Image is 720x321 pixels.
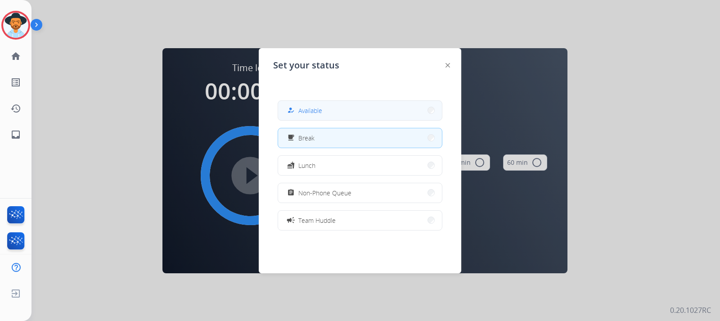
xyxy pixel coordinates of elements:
button: Non-Phone Queue [278,183,442,203]
button: Lunch [278,156,442,175]
mat-icon: history [10,103,21,114]
mat-icon: assignment [287,189,295,197]
mat-icon: free_breakfast [287,134,295,142]
img: avatar [3,13,28,38]
img: close-button [445,63,450,68]
button: Available [278,101,442,120]
span: Available [298,106,322,115]
mat-icon: campaign [286,216,295,225]
span: Team Huddle [298,216,336,225]
p: 0.20.1027RC [670,305,711,316]
span: Non-Phone Queue [298,188,351,198]
span: Break [298,133,315,143]
button: Team Huddle [278,211,442,230]
span: Set your status [273,59,339,72]
button: Break [278,128,442,148]
mat-icon: how_to_reg [287,107,295,114]
mat-icon: home [10,51,21,62]
mat-icon: list_alt [10,77,21,88]
mat-icon: inbox [10,129,21,140]
span: Lunch [298,161,315,170]
mat-icon: fastfood [287,162,295,169]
